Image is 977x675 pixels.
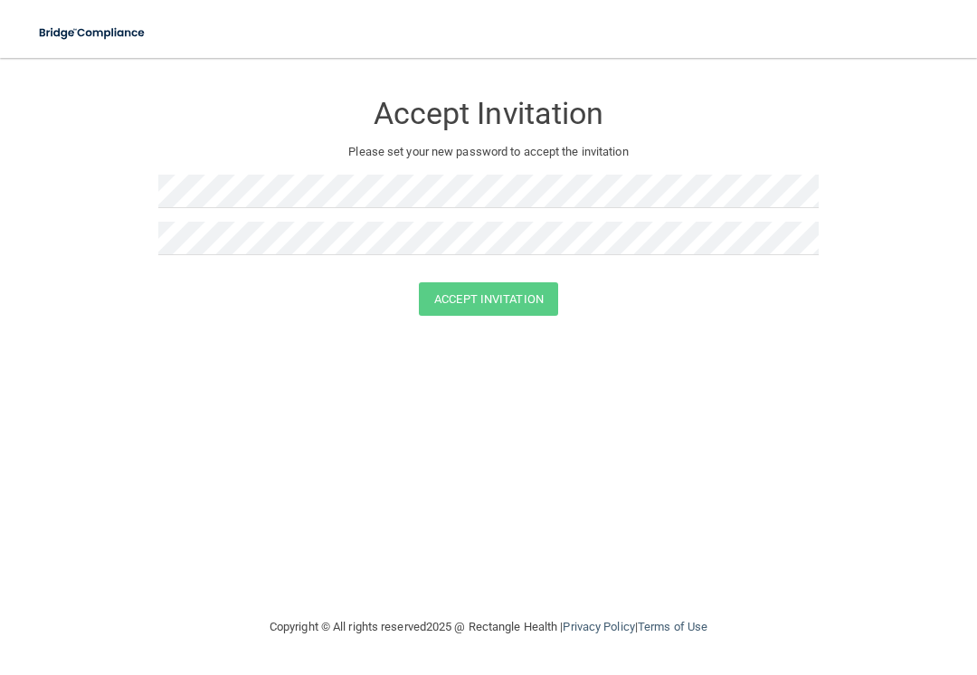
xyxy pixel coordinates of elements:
[158,97,819,130] h3: Accept Invitation
[419,282,558,316] button: Accept Invitation
[27,14,158,52] img: bridge_compliance_login_screen.278c3ca4.svg
[638,620,707,633] a: Terms of Use
[172,141,805,163] p: Please set your new password to accept the invitation
[158,598,819,656] div: Copyright © All rights reserved 2025 @ Rectangle Health | |
[563,620,634,633] a: Privacy Policy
